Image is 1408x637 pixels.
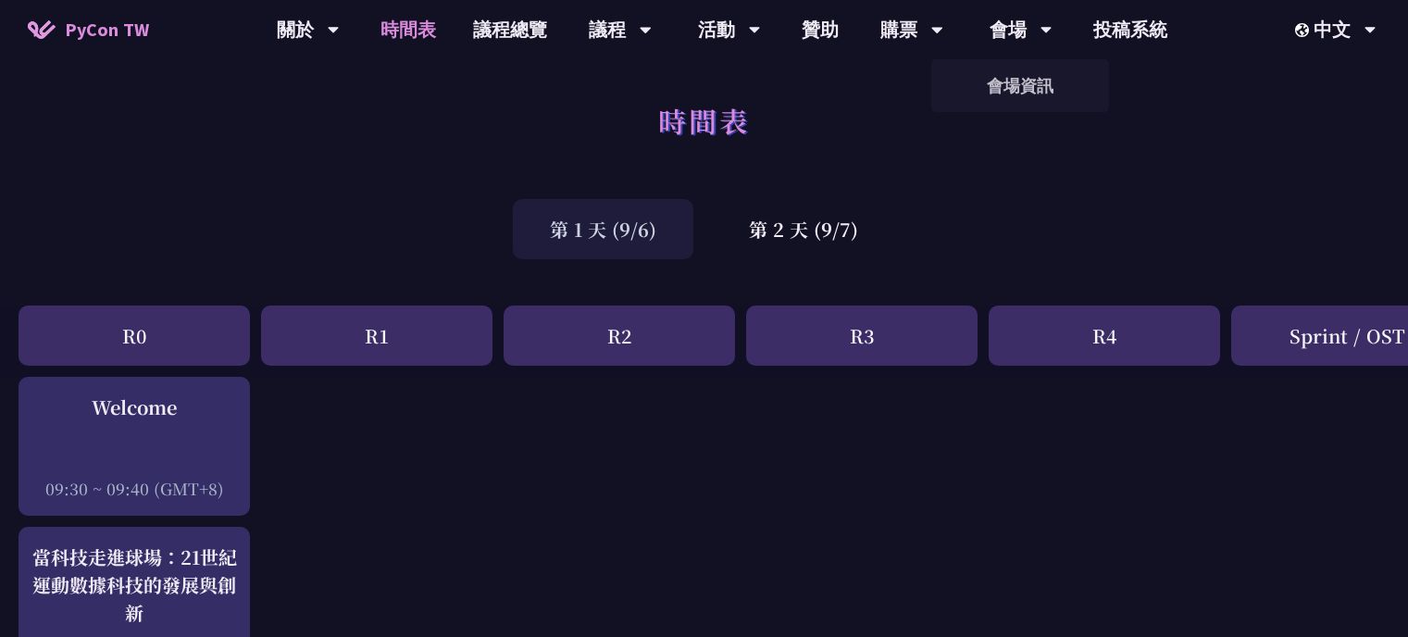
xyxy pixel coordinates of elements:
[65,16,149,44] span: PyCon TW
[261,306,492,366] div: R1
[931,64,1109,107] a: 會場資訊
[712,199,895,259] div: 第 2 天 (9/7)
[513,199,693,259] div: 第 1 天 (9/6)
[28,393,241,421] div: Welcome
[1295,23,1314,37] img: Locale Icon
[746,306,978,366] div: R3
[9,6,168,53] a: PyCon TW
[28,477,241,500] div: 09:30 ~ 09:40 (GMT+8)
[658,93,750,148] h1: 時間表
[28,20,56,39] img: Home icon of PyCon TW 2025
[989,306,1220,366] div: R4
[28,543,241,627] div: 當科技走進球場：21世紀運動數據科技的發展與創新
[504,306,735,366] div: R2
[19,306,250,366] div: R0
